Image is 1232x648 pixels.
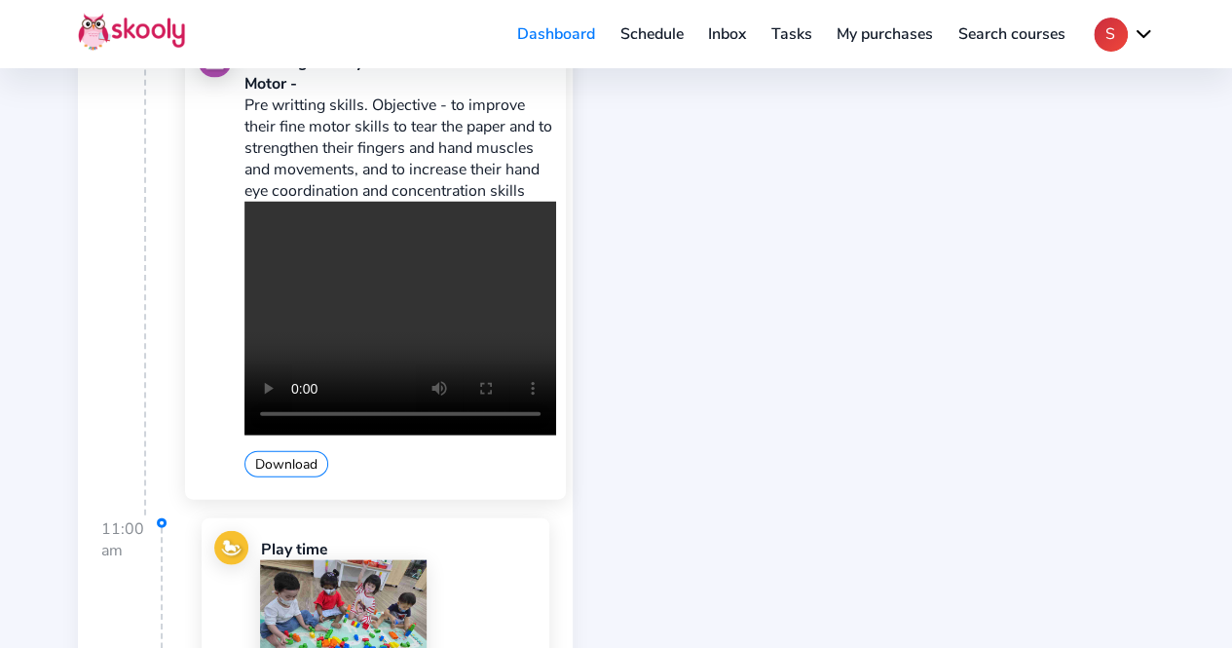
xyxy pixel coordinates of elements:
button: Download [244,451,328,477]
a: Search courses [946,19,1078,50]
video: Your browser does not support the video tag. [244,202,556,436]
div: 10:50 [101,31,146,515]
div: Play time [260,539,537,560]
a: Dashboard [504,19,608,50]
p: Pre writting skills. Objective - to improve their fine motor skills to tear the paper and to stre... [244,95,556,202]
img: Skooly [78,13,185,51]
div: am [101,540,161,561]
a: Inbox [695,19,759,50]
button: Schevron down outline [1094,18,1154,52]
a: Schedule [608,19,696,50]
div: Motor - [244,73,556,95]
img: play.jpg [214,531,248,565]
a: My purchases [824,19,946,50]
a: Tasks [759,19,825,50]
